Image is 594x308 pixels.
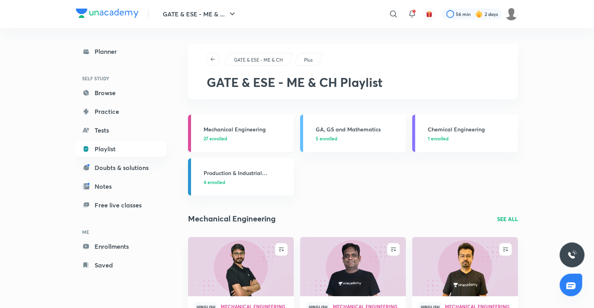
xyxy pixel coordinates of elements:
[76,44,166,59] a: Planner
[188,237,294,296] a: new-thumbnail
[475,10,483,18] img: streak
[76,239,166,254] a: Enrollments
[76,85,166,101] a: Browse
[76,225,166,239] h6: ME
[188,158,294,196] a: Production & Industrial Engineering4 enrolled
[204,179,225,186] span: 4 enrolled
[568,250,577,260] img: ttu
[158,6,242,22] button: GATE & ESE - ME & ...
[76,257,166,273] a: Saved
[316,125,401,133] h3: GA, GS and Mathematics
[234,57,283,64] p: GATE & ESE - ME & CH
[76,9,139,20] a: Company Logo
[204,169,289,177] h3: Production & Industrial Engineering
[303,57,314,64] a: Plus
[300,115,406,152] a: GA, GS and Mathematics5 enrolled
[411,236,519,297] img: new-thumbnail
[76,9,139,18] img: Company Logo
[426,11,433,18] img: avatar
[428,125,513,133] h3: Chemical Engineering
[76,72,166,85] h6: SELF STUDY
[76,160,166,175] a: Doubts & solutions
[505,7,518,21] img: Prashant Kumar
[76,179,166,194] a: Notes
[300,237,406,296] a: new-thumbnail
[428,135,448,142] span: 1 enrolled
[204,125,289,133] h3: Mechanical Engineering
[423,8,436,20] button: avatar
[76,141,166,157] a: Playlist
[412,237,518,296] a: new-thumbnail
[207,74,383,90] span: GATE & ESE - ME & CH Playlist
[299,236,407,297] img: new-thumbnail
[76,197,166,213] a: Free live classes
[304,57,313,64] p: Plus
[204,135,227,142] span: 27 enrolled
[412,115,518,152] a: Chemical Engineering1 enrolled
[497,215,518,223] a: SEE ALL
[76,122,166,138] a: Tests
[187,236,295,297] img: new-thumbnail
[188,213,276,225] h2: Mechanical Engineering
[316,135,337,142] span: 5 enrolled
[233,57,285,64] a: GATE & ESE - ME & CH
[188,115,294,152] a: Mechanical Engineering27 enrolled
[76,104,166,119] a: Practice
